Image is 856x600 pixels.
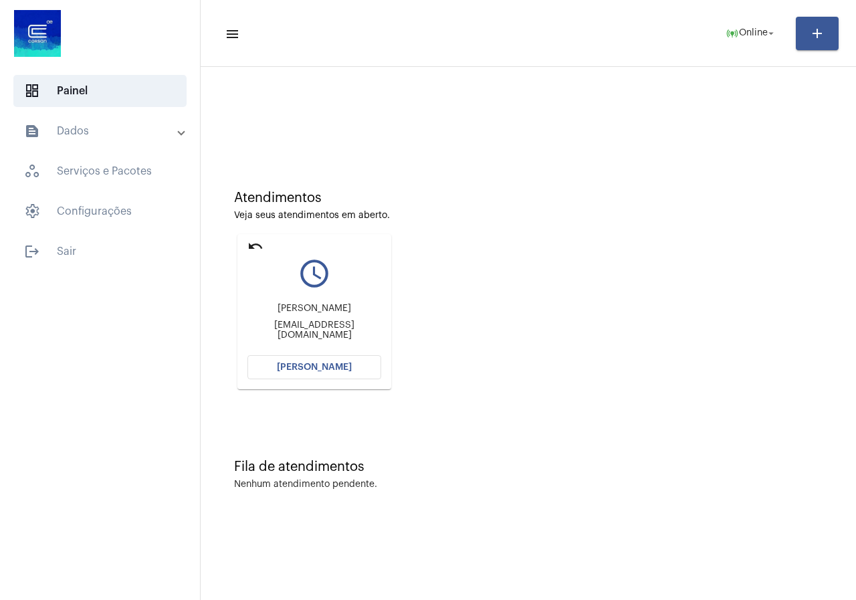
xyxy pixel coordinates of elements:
div: Atendimentos [234,191,823,205]
mat-icon: arrow_drop_down [765,27,777,39]
mat-icon: sidenav icon [24,123,40,139]
mat-panel-title: Dados [24,123,179,139]
span: Online [739,29,768,38]
mat-icon: add [809,25,825,41]
span: Serviços e Pacotes [13,155,187,187]
mat-expansion-panel-header: sidenav iconDados [8,115,200,147]
div: Veja seus atendimentos em aberto. [234,211,823,221]
span: Configurações [13,195,187,227]
span: sidenav icon [24,163,40,179]
div: [PERSON_NAME] [247,304,381,314]
span: sidenav icon [24,83,40,99]
mat-icon: query_builder [247,257,381,290]
mat-icon: online_prediction [726,27,739,40]
div: Nenhum atendimento pendente. [234,480,377,490]
span: Painel [13,75,187,107]
img: d4669ae0-8c07-2337-4f67-34b0df7f5ae4.jpeg [11,7,64,60]
button: [PERSON_NAME] [247,355,381,379]
span: sidenav icon [24,203,40,219]
div: Fila de atendimentos [234,460,823,474]
mat-icon: sidenav icon [225,26,238,42]
mat-icon: sidenav icon [24,243,40,260]
span: [PERSON_NAME] [277,363,352,372]
span: Sair [13,235,187,268]
mat-icon: undo [247,238,263,254]
div: [EMAIL_ADDRESS][DOMAIN_NAME] [247,320,381,340]
button: Online [718,20,785,47]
